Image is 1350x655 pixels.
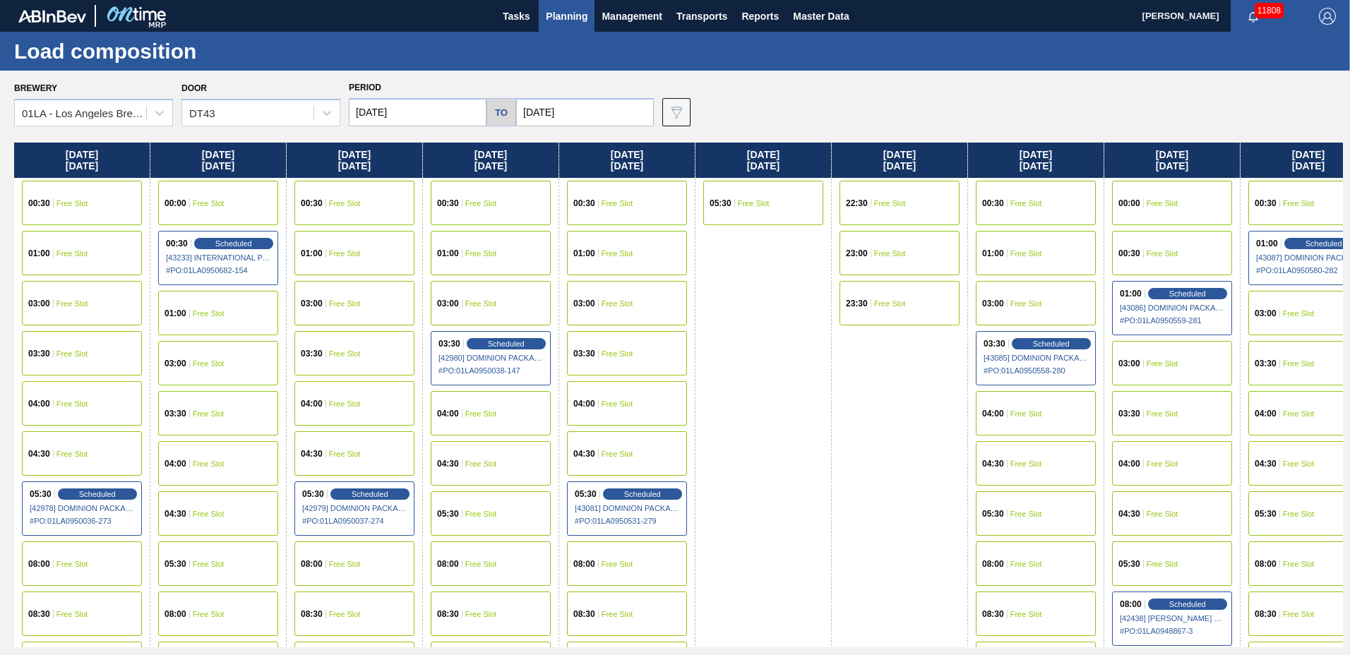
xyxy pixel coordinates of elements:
span: Free Slot [56,349,88,358]
span: # PO : 01LA0948867-3 [1120,623,1226,639]
div: DT43 [189,107,215,119]
span: Free Slot [602,199,633,208]
span: [43085] DOMINION PACKAGING, INC. - 0008325026 [984,354,1089,362]
span: Free Slot [1010,409,1042,418]
span: 08:00 [301,560,323,568]
span: Free Slot [329,299,361,308]
span: 05:30 [30,490,52,498]
span: [42438] BERRY GLOBAL INC - 0008311135 [1120,614,1226,623]
span: Free Slot [193,409,225,418]
span: # PO : 01LA0950559-281 [1120,312,1226,329]
span: 04:30 [437,459,459,468]
span: 04:00 [1255,409,1277,418]
span: 04:30 [1118,510,1140,518]
span: 04:00 [982,409,1004,418]
span: Scheduled [1306,239,1342,248]
span: Free Slot [329,249,361,258]
span: 04:30 [982,459,1004,468]
span: 03:30 [1255,359,1277,368]
img: icon-filter-gray [668,104,685,121]
span: Free Slot [1283,199,1315,208]
span: Scheduled [624,490,661,498]
span: Scheduled [488,339,525,348]
span: Transports [676,8,727,25]
span: 23:00 [846,249,868,258]
span: 01:00 [165,309,186,318]
span: 03:30 [165,409,186,418]
span: [43081] DOMINION PACKAGING, INC. - 0008325026 [575,504,681,512]
span: Scheduled [1033,339,1070,348]
span: Free Slot [874,249,906,258]
span: 08:30 [28,610,50,618]
div: [DATE] [DATE] [832,143,967,178]
span: 04:00 [165,459,186,468]
span: 04:30 [1255,459,1277,468]
span: Free Slot [1010,459,1042,468]
span: Free Slot [602,249,633,258]
span: 03:00 [301,299,323,308]
div: [DATE] [DATE] [1104,143,1240,178]
span: 03:30 [1118,409,1140,418]
span: Free Slot [602,560,633,568]
span: Free Slot [465,249,497,258]
span: 00:30 [573,199,595,208]
span: 03:00 [1118,359,1140,368]
span: Free Slot [874,299,906,308]
span: Free Slot [193,610,225,618]
span: 00:30 [301,199,323,208]
span: 01:00 [1120,289,1142,298]
span: Free Slot [465,199,497,208]
span: 01:00 [1256,239,1278,248]
span: 05:30 [575,490,597,498]
span: Free Slot [1010,610,1042,618]
span: 05:30 [302,490,324,498]
span: 03:00 [573,299,595,308]
span: Free Slot [1147,459,1178,468]
span: 08:30 [982,610,1004,618]
span: 05:30 [982,510,1004,518]
span: Scheduled [215,239,252,248]
span: 01:00 [28,249,50,258]
h1: Load composition [14,43,265,59]
span: Free Slot [465,409,497,418]
span: 05:30 [1118,560,1140,568]
span: Free Slot [1010,199,1042,208]
span: 08:00 [1255,560,1277,568]
span: 08:00 [28,560,50,568]
span: Scheduled [1169,289,1206,298]
span: 03:30 [573,349,595,358]
span: Free Slot [1010,249,1042,258]
span: 22:30 [846,199,868,208]
span: [42979] DOMINION PACKAGING, INC. - 0008325026 [302,504,408,512]
span: 08:30 [301,610,323,618]
span: 01:00 [437,249,459,258]
div: [DATE] [DATE] [423,143,558,178]
input: mm/dd/yyyy [516,98,654,126]
span: Free Slot [56,560,88,568]
span: Free Slot [1283,510,1315,518]
span: [42978] DOMINION PACKAGING, INC. - 0008325026 [30,504,136,512]
span: Free Slot [56,399,88,408]
span: Management [602,8,662,25]
span: [42980] DOMINION PACKAGING, INC. - 0008325026 [438,354,544,362]
span: # PO : 01LA0950038-147 [438,362,544,379]
span: 04:00 [437,409,459,418]
span: Free Slot [329,560,361,568]
span: Free Slot [1283,309,1315,318]
div: [DATE] [DATE] [968,143,1104,178]
span: Free Slot [1147,560,1178,568]
span: 00:30 [1118,249,1140,258]
span: Free Slot [1147,510,1178,518]
span: Free Slot [329,349,361,358]
span: 11808 [1255,3,1284,18]
span: Free Slot [193,459,225,468]
div: [DATE] [DATE] [287,143,422,178]
span: Planning [546,8,587,25]
span: Free Slot [1147,249,1178,258]
span: 03:00 [982,299,1004,308]
span: # PO : 01LA0950682-154 [166,262,272,279]
span: # PO : 01LA0950558-280 [984,362,1089,379]
input: mm/dd/yyyy [349,98,486,126]
span: 04:00 [28,399,50,408]
div: [DATE] [DATE] [695,143,831,178]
